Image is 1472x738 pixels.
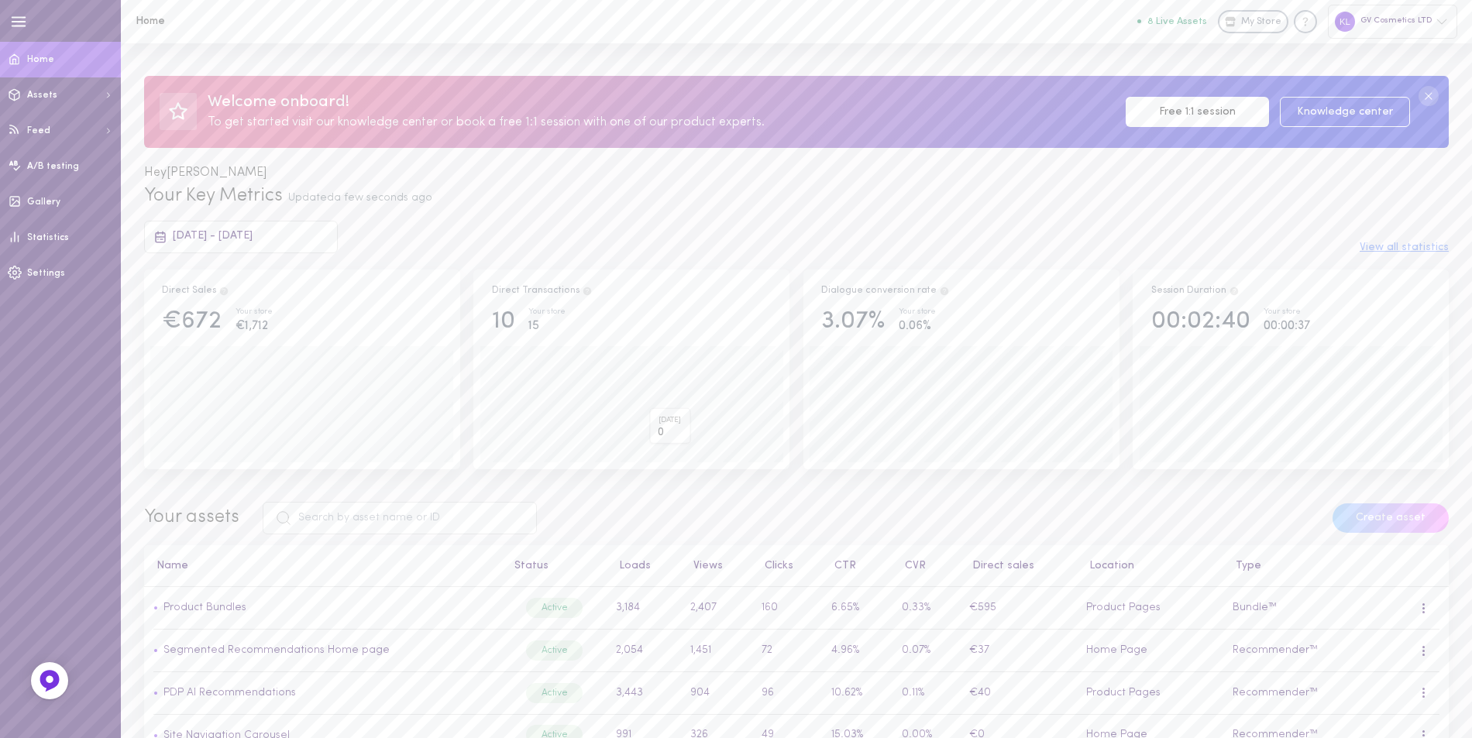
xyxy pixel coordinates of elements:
span: Bundle™ [1233,602,1277,613]
td: 3,443 [607,671,681,714]
div: Direct Transactions [492,284,593,298]
span: Gallery [27,197,60,207]
div: Direct Sales [162,284,229,298]
span: A/B testing [27,162,79,171]
td: 0.33% [892,587,961,630]
div: 00:02:40 [1151,308,1250,335]
td: 0.11% [892,671,961,714]
div: GV Cosmetics LTD [1328,5,1457,38]
button: Name [149,561,188,572]
span: The percentage of users who interacted with one of Dialogue`s assets and ended up purchasing in t... [939,286,950,295]
td: 2,054 [607,630,681,672]
span: Recommender™ [1233,644,1318,656]
td: 904 [681,671,752,714]
span: My Store [1241,15,1281,29]
span: Statistics [27,233,69,242]
a: PDP AI Recommendations [158,687,296,699]
img: Feedback Button [38,669,61,692]
td: €40 [961,671,1078,714]
button: Type [1228,561,1261,572]
button: CTR [827,561,856,572]
span: Updated a few seconds ago [288,192,432,204]
div: 15 [528,317,566,336]
h1: Home [136,15,391,27]
input: Search by asset name or ID [263,502,537,534]
div: Your store [1264,308,1310,317]
button: Location [1082,561,1134,572]
a: Product Bundles [158,602,246,613]
button: CVR [897,561,926,572]
td: 3,184 [607,587,681,630]
div: Your store [528,308,566,317]
div: Active [526,683,583,703]
span: Settings [27,269,65,278]
td: 160 [752,587,822,630]
span: Product Pages [1086,602,1161,613]
span: Product Pages [1086,687,1161,699]
div: Active [526,640,583,661]
td: 6.65% [823,587,892,630]
a: 8 Live Assets [1137,16,1218,27]
div: 00:00:37 [1264,317,1310,336]
td: 1,451 [681,630,752,672]
div: Your store [899,308,936,317]
div: Session Duration [1151,284,1240,298]
td: 96 [752,671,822,714]
div: Active [526,598,583,618]
td: 2,407 [681,587,752,630]
td: €595 [961,587,1078,630]
span: Your Key Metrics [144,187,283,205]
span: Hey [PERSON_NAME] [144,166,267,179]
div: Welcome onboard! [208,91,1115,113]
button: 8 Live Assets [1137,16,1207,26]
button: Clicks [757,561,793,572]
a: Product Bundles [163,602,246,613]
a: Segmented Recommendations Home page [158,644,390,656]
span: [DATE] - [DATE] [173,230,253,242]
div: €1,712 [236,317,273,336]
span: Home [27,55,54,64]
span: Assets [27,91,57,100]
span: Home Page [1086,644,1147,656]
span: Direct Sales are the result of users clicking on a product and then purchasing the exact same pro... [218,286,229,295]
div: Knowledge center [1294,10,1317,33]
span: • [153,602,158,613]
div: 3.07% [821,308,885,335]
div: Your store [236,308,273,317]
button: View all statistics [1360,242,1449,253]
span: Your assets [144,508,239,527]
button: Direct sales [965,561,1034,572]
a: PDP AI Recommendations [163,687,296,699]
a: Free 1:1 session [1126,97,1269,127]
div: Dialogue conversion rate [821,284,950,298]
button: Views [686,561,723,572]
div: €672 [162,308,222,335]
div: 10 [492,308,515,335]
span: Total transactions from users who clicked on a product through Dialogue assets, and purchased the... [582,286,593,295]
button: Create asset [1333,503,1449,533]
td: 4.96% [823,630,892,672]
span: • [153,644,158,656]
a: Segmented Recommendations Home page [163,644,390,656]
span: Recommender™ [1233,687,1318,699]
a: My Store [1218,10,1288,33]
td: 10.62% [823,671,892,714]
td: 72 [752,630,822,672]
span: Track how your session duration increase once users engage with your Assets [1229,286,1240,295]
div: To get started visit our knowledge center or book a free 1:1 session with one of our product expe... [208,113,1115,132]
button: Status [507,561,549,572]
a: Knowledge center [1280,97,1410,127]
div: 0.06% [899,317,936,336]
td: 0.07% [892,630,961,672]
button: Loads [611,561,651,572]
td: €37 [961,630,1078,672]
span: • [153,687,158,699]
span: Feed [27,126,50,136]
